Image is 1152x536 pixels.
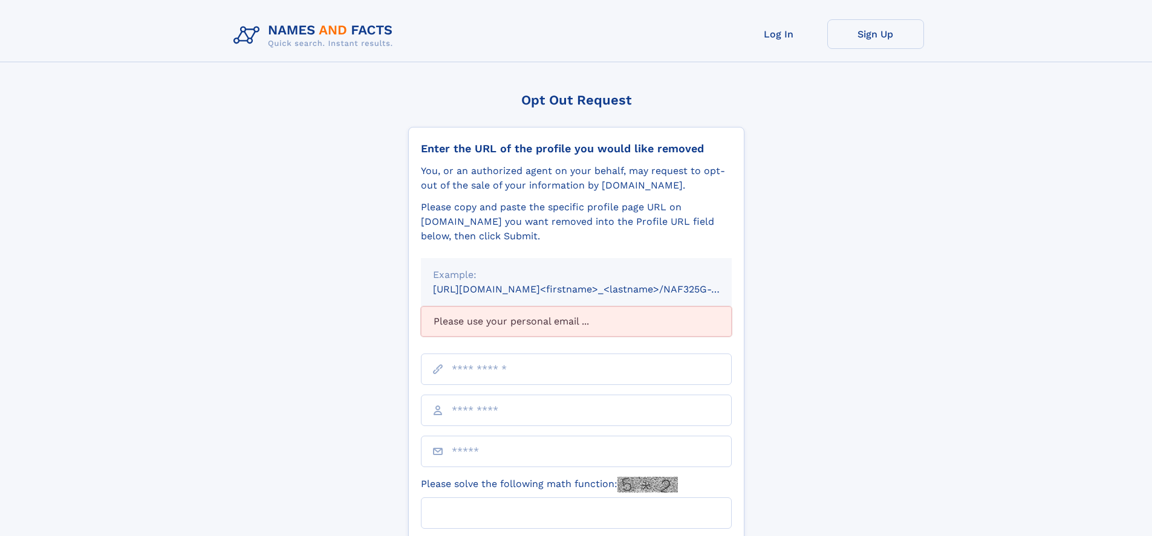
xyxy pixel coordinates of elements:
a: Log In [731,19,827,49]
div: Enter the URL of the profile you would like removed [421,142,732,155]
div: Opt Out Request [408,92,744,108]
div: Please use your personal email ... [421,306,732,337]
label: Please solve the following math function: [421,477,678,492]
a: Sign Up [827,19,924,49]
div: Example: [433,268,720,282]
div: You, or an authorized agent on your behalf, may request to opt-out of the sale of your informatio... [421,164,732,193]
div: Please copy and paste the specific profile page URL on [DOMAIN_NAME] you want removed into the Pr... [421,200,732,244]
small: [URL][DOMAIN_NAME]<firstname>_<lastname>/NAF325G-xxxxxxxx [433,283,755,295]
img: Logo Names and Facts [229,19,403,52]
